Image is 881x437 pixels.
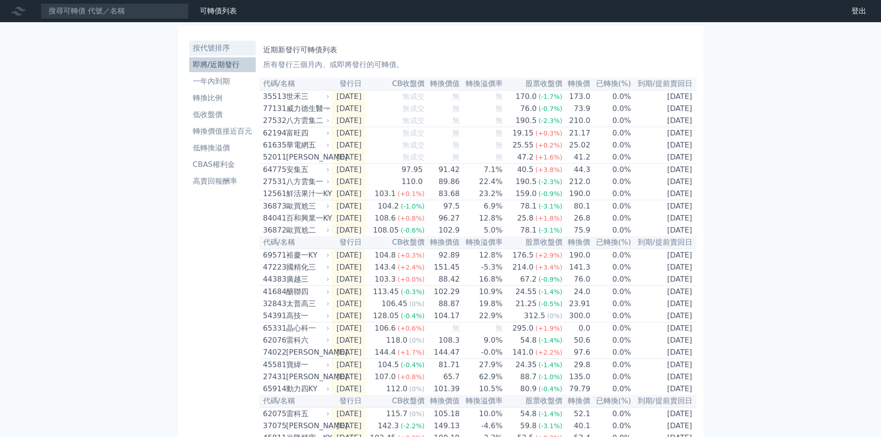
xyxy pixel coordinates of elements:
td: 102.9 [425,224,460,236]
span: (-1.4%) [538,361,562,369]
span: 無成交 [402,104,425,113]
td: [DATE] [632,176,696,188]
span: 無 [495,116,503,125]
div: 19.15 [511,128,536,139]
td: 0.0% [591,212,631,224]
td: 83.68 [425,188,460,200]
div: 104.2 [376,201,401,212]
span: (-0.3%) [400,288,425,295]
td: 0.0% [591,298,631,310]
td: [DATE] [332,359,365,371]
div: 54.8 [518,335,539,346]
td: [DATE] [632,273,696,286]
div: 65331 [263,323,284,334]
td: 26.8 [563,212,591,224]
td: 50.6 [563,334,591,346]
td: 0.0% [591,103,631,115]
span: (-0.9%) [538,276,562,283]
div: 190.5 [514,115,539,126]
span: 無成交 [402,153,425,161]
th: 代碼/名稱 [259,236,332,249]
td: 0.0% [591,224,631,236]
div: 32843 [263,298,284,309]
span: 無 [495,92,503,101]
td: 102.29 [425,286,460,298]
a: 一年內到期 [189,74,256,89]
div: 106.45 [380,298,409,309]
li: 按代號排序 [189,43,256,54]
span: (+0.3%) [536,129,562,137]
th: 轉換價 [563,236,591,249]
div: 62076 [263,335,284,346]
td: [DATE] [632,200,696,213]
div: 高技一 [286,310,328,321]
td: 0.0% [591,90,631,103]
div: 威力德生醫一 [286,103,328,114]
td: [DATE] [632,322,696,335]
td: 0.0% [591,127,631,140]
td: 12.8% [460,212,503,224]
div: 143.4 [373,262,398,273]
div: 24.55 [514,286,539,297]
td: 190.0 [563,249,591,261]
div: 176.5 [511,250,536,261]
td: 12.8% [460,249,503,261]
div: 78.1 [518,201,539,212]
th: 股票收盤價 [503,236,563,249]
span: (+2.4%) [398,264,425,271]
div: 47.2 [515,152,536,163]
td: 0.0% [591,334,631,346]
td: 88.87 [425,298,460,310]
li: 一年內到期 [189,76,256,87]
p: 所有發行三個月內、或即將發行的可轉債。 [263,59,692,70]
div: 76.0 [518,103,539,114]
div: 104.5 [376,359,401,370]
td: 212.0 [563,176,591,188]
td: 0.0% [591,310,631,322]
th: 轉換價值 [425,78,460,90]
span: (+3.8%) [536,166,562,173]
div: 103.1 [373,188,398,199]
span: 無 [452,141,460,149]
td: [DATE] [632,115,696,127]
li: 即將/近期發行 [189,59,256,70]
span: (+1.9%) [536,325,562,332]
td: 80.1 [563,200,591,213]
td: 0.0% [591,359,631,371]
span: 無 [495,141,503,149]
div: 78.1 [518,225,539,236]
td: [DATE] [332,298,365,310]
td: [DATE] [332,286,365,298]
div: 富旺四 [286,128,328,139]
div: 35513 [263,91,284,102]
span: (-1.0%) [400,203,425,210]
div: 華電網五 [286,140,328,151]
div: 27531 [263,176,284,187]
span: (+0.2%) [536,142,562,149]
td: 16.8% [460,273,503,286]
td: [DATE] [332,127,365,140]
th: 股票收盤價 [503,78,563,90]
td: [DATE] [632,139,696,151]
div: 國精化三 [286,262,328,273]
td: [DATE] [632,249,696,261]
td: [DATE] [632,164,696,176]
div: 170.0 [514,91,539,102]
td: 0.0% [591,346,631,359]
th: 轉換溢價率 [460,78,503,90]
span: (-3.1%) [538,227,562,234]
span: 無 [495,129,503,137]
td: [DATE] [632,103,696,115]
a: CBAS權利金 [189,157,256,172]
div: 52011 [263,152,284,163]
div: 97.95 [400,164,425,175]
div: 108.6 [373,213,398,224]
span: 無 [495,324,503,332]
span: (0%) [409,300,425,308]
span: (0%) [409,337,425,344]
div: 214.0 [511,262,536,273]
td: [DATE] [632,212,696,224]
td: [DATE] [332,334,365,346]
li: 轉換價值接近百元 [189,126,256,137]
a: 按代號排序 [189,41,256,55]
